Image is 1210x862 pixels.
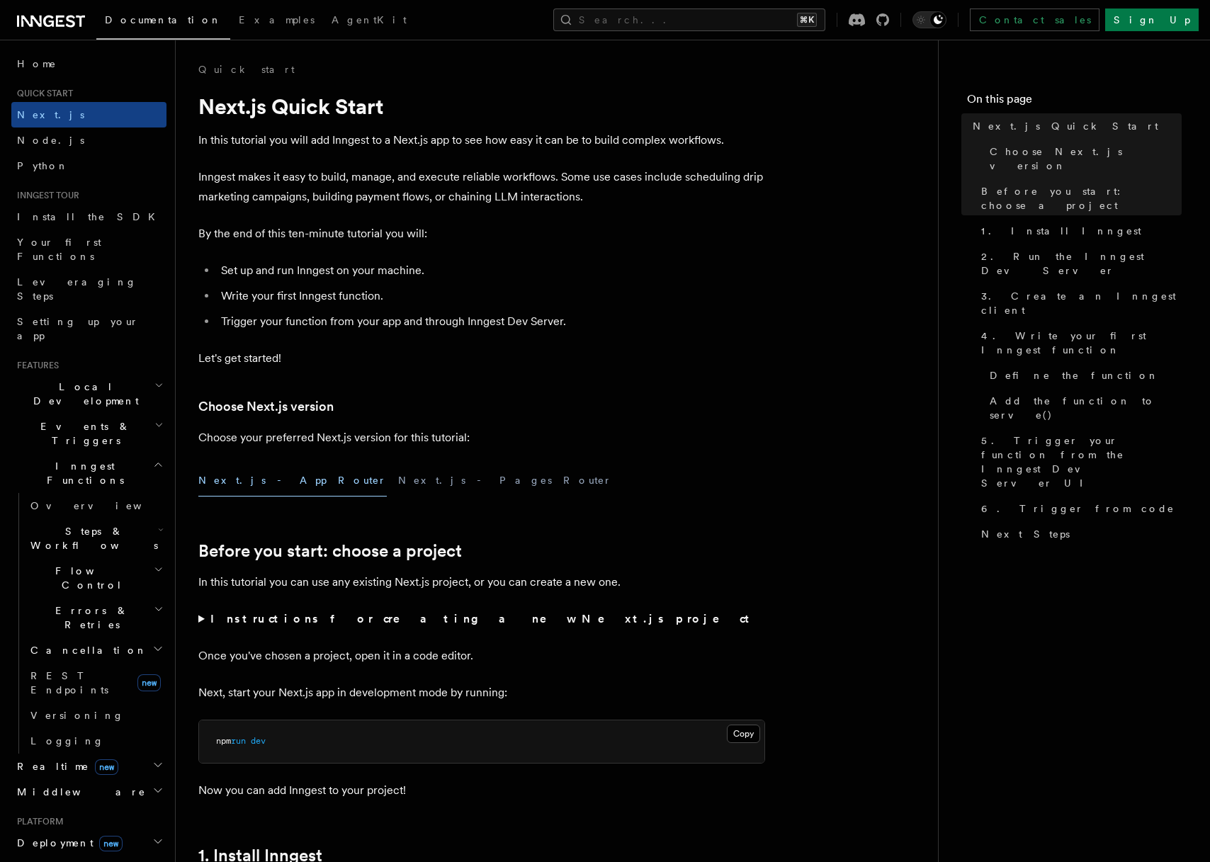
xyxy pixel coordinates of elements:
span: Next.js [17,109,84,120]
span: Home [17,57,57,71]
span: Next.js Quick Start [973,119,1158,133]
a: Setting up your app [11,309,166,348]
a: 2. Run the Inngest Dev Server [976,244,1182,283]
span: 6. Trigger from code [981,501,1175,516]
span: Local Development [11,380,154,408]
span: Inngest Functions [11,459,153,487]
a: Next Steps [976,521,1182,547]
li: Trigger your function from your app and through Inngest Dev Server. [217,312,765,331]
p: In this tutorial you will add Inngest to a Next.js app to see how easy it can be to build complex... [198,130,765,150]
p: Next, start your Next.js app in development mode by running: [198,683,765,703]
a: Node.js [11,127,166,153]
p: Inngest makes it easy to build, manage, and execute reliable workflows. Some use cases include sc... [198,167,765,207]
span: 3. Create an Inngest client [981,289,1182,317]
a: Sign Up [1105,8,1199,31]
span: Before you start: choose a project [981,184,1182,212]
span: npm [216,736,231,746]
span: Next Steps [981,527,1070,541]
a: Your first Functions [11,229,166,269]
button: Next.js - Pages Router [398,465,612,497]
span: 4. Write your first Inngest function [981,329,1182,357]
span: Logging [30,735,104,747]
span: new [95,759,118,775]
a: Documentation [96,4,230,40]
span: Setting up your app [17,316,139,341]
span: Features [11,360,59,371]
a: Choose Next.js version [198,397,334,416]
button: Middleware [11,779,166,805]
span: Middleware [11,785,146,799]
span: Quick start [11,88,73,99]
span: Leveraging Steps [17,276,137,302]
a: Next.js [11,102,166,127]
div: Inngest Functions [11,493,166,754]
li: Write your first Inngest function. [217,286,765,306]
span: Versioning [30,710,124,721]
span: Errors & Retries [25,603,154,632]
button: Flow Control [25,558,166,598]
span: Install the SDK [17,211,164,222]
span: 1. Install Inngest [981,224,1141,238]
span: run [231,736,246,746]
span: Examples [239,14,315,25]
button: Events & Triggers [11,414,166,453]
a: Next.js Quick Start [967,113,1182,139]
span: Cancellation [25,643,147,657]
a: Home [11,51,166,76]
p: Choose your preferred Next.js version for this tutorial: [198,428,765,448]
span: Realtime [11,759,118,773]
span: Python [17,160,69,171]
span: 5. Trigger your function from the Inngest Dev Server UI [981,433,1182,490]
a: Logging [25,728,166,754]
p: By the end of this ten-minute tutorial you will: [198,224,765,244]
a: Before you start: choose a project [976,178,1182,218]
a: 5. Trigger your function from the Inngest Dev Server UI [976,428,1182,496]
summary: Instructions for creating a new Next.js project [198,609,765,629]
a: Examples [230,4,323,38]
button: Copy [727,725,760,743]
span: 2. Run the Inngest Dev Server [981,249,1182,278]
button: Inngest Functions [11,453,166,493]
button: Realtimenew [11,754,166,779]
h4: On this page [967,91,1182,113]
span: Add the function to serve() [990,394,1182,422]
button: Toggle dark mode [912,11,946,28]
a: Leveraging Steps [11,269,166,309]
button: Local Development [11,374,166,414]
button: Cancellation [25,637,166,663]
span: Choose Next.js version [990,144,1182,173]
span: Deployment [11,836,123,850]
a: Add the function to serve() [984,388,1182,428]
a: Before you start: choose a project [198,541,462,561]
span: AgentKit [332,14,407,25]
span: Documentation [105,14,222,25]
a: 6. Trigger from code [976,496,1182,521]
button: Search...⌘K [553,8,825,31]
a: Install the SDK [11,204,166,229]
a: Versioning [25,703,166,728]
span: new [137,674,161,691]
a: Define the function [984,363,1182,388]
a: 1. Install Inngest [976,218,1182,244]
button: Next.js - App Router [198,465,387,497]
a: Overview [25,493,166,518]
span: Steps & Workflows [25,524,158,552]
strong: Instructions for creating a new Next.js project [210,612,755,625]
span: REST Endpoints [30,670,108,696]
p: Let's get started! [198,348,765,368]
span: Define the function [990,368,1159,382]
a: 3. Create an Inngest client [976,283,1182,323]
p: In this tutorial you can use any existing Next.js project, or you can create a new one. [198,572,765,592]
span: Inngest tour [11,190,79,201]
span: Flow Control [25,564,154,592]
span: Events & Triggers [11,419,154,448]
a: 4. Write your first Inngest function [976,323,1182,363]
a: Quick start [198,62,295,76]
span: Overview [30,500,176,511]
p: Once you've chosen a project, open it in a code editor. [198,646,765,666]
button: Errors & Retries [25,598,166,637]
button: Steps & Workflows [25,518,166,558]
a: Contact sales [970,8,1099,31]
a: AgentKit [323,4,415,38]
button: Deploymentnew [11,830,166,856]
